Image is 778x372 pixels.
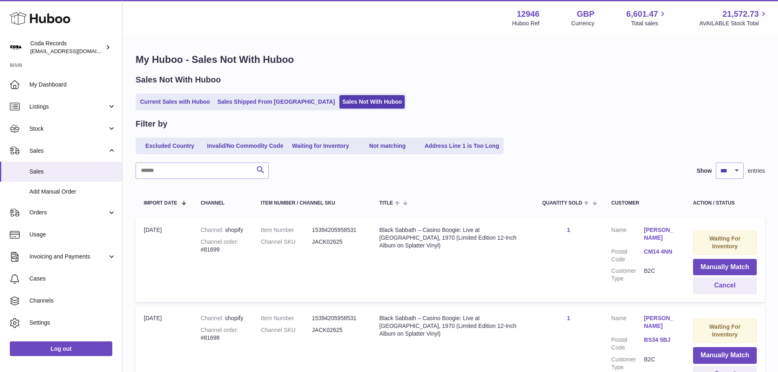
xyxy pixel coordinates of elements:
[29,319,116,327] span: Settings
[29,168,116,176] span: Sales
[29,81,116,89] span: My Dashboard
[631,20,667,27] span: Total sales
[644,267,677,283] dd: B2C
[201,200,245,206] div: Channel
[312,226,363,234] dd: 15394205958531
[611,248,644,263] dt: Postal Code
[693,259,757,276] button: Manually Match
[136,218,192,302] td: [DATE]
[512,20,539,27] div: Huboo Ref
[201,238,239,245] strong: Channel order
[201,327,239,333] strong: Channel order
[611,267,644,283] dt: Customer Type
[261,314,312,322] dt: Item Number
[709,323,740,338] strong: Waiting For Inventory
[571,20,595,27] div: Currency
[611,356,644,371] dt: Customer Type
[261,238,312,246] dt: Channel SKU
[10,341,112,356] a: Log out
[611,226,644,244] dt: Name
[611,200,677,206] div: Customer
[312,314,363,322] dd: 15394205958531
[748,167,765,175] span: entries
[379,200,393,206] span: Title
[567,315,570,321] a: 1
[201,227,225,233] strong: Channel
[137,139,203,153] a: Excluded Country
[136,74,221,85] h2: Sales Not With Huboo
[137,95,213,109] a: Current Sales with Huboo
[626,9,658,20] span: 6,601.47
[697,167,712,175] label: Show
[709,235,740,249] strong: Waiting For Inventory
[10,41,22,53] img: haz@pcatmedia.com
[517,9,539,20] strong: 12946
[29,103,107,111] span: Listings
[29,147,107,155] span: Sales
[693,277,757,294] button: Cancel
[379,226,526,249] div: Black Sabbath – Casino Boogie: Live at [GEOGRAPHIC_DATA], 1970 (Limited Edition 12-Inch Album on ...
[29,275,116,283] span: Cases
[644,336,677,344] a: BS34 5BJ
[136,118,167,129] h2: Filter by
[201,326,245,342] div: #81698
[611,314,644,332] dt: Name
[339,95,405,109] a: Sales Not With Huboo
[144,200,177,206] span: Import date
[644,248,677,256] a: CM14 4NN
[379,314,526,338] div: Black Sabbath – Casino Boogie: Live at [GEOGRAPHIC_DATA], 1970 (Limited Edition 12-Inch Album on ...
[261,200,363,206] div: Item Number / Channel SKU
[30,48,120,54] span: [EMAIL_ADDRESS][DOMAIN_NAME]
[29,297,116,305] span: Channels
[355,139,420,153] a: Not matching
[693,347,757,364] button: Manually Match
[542,200,582,206] span: Quantity Sold
[261,226,312,234] dt: Item Number
[29,231,116,238] span: Usage
[722,9,759,20] span: 21,572.73
[30,40,104,55] div: Coda Records
[611,336,644,352] dt: Postal Code
[312,326,363,334] dd: JACK02625
[29,253,107,261] span: Invoicing and Payments
[567,227,570,233] a: 1
[699,20,768,27] span: AVAILABLE Stock Total
[204,139,286,153] a: Invalid/No Commodity Code
[699,9,768,27] a: 21,572.73 AVAILABLE Stock Total
[644,356,677,371] dd: B2C
[312,238,363,246] dd: JACK02625
[201,238,245,254] div: #81699
[644,226,677,242] a: [PERSON_NAME]
[261,326,312,334] dt: Channel SKU
[29,125,107,133] span: Stock
[693,200,757,206] div: Action / Status
[201,314,245,322] div: shopify
[201,226,245,234] div: shopify
[29,188,116,196] span: Add Manual Order
[288,139,353,153] a: Waiting for Inventory
[644,314,677,330] a: [PERSON_NAME]
[201,315,225,321] strong: Channel
[422,139,502,153] a: Address Line 1 is Too Long
[626,9,668,27] a: 6,601.47 Total sales
[136,53,765,66] h1: My Huboo - Sales Not With Huboo
[29,209,107,216] span: Orders
[577,9,594,20] strong: GBP
[214,95,338,109] a: Sales Shipped From [GEOGRAPHIC_DATA]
